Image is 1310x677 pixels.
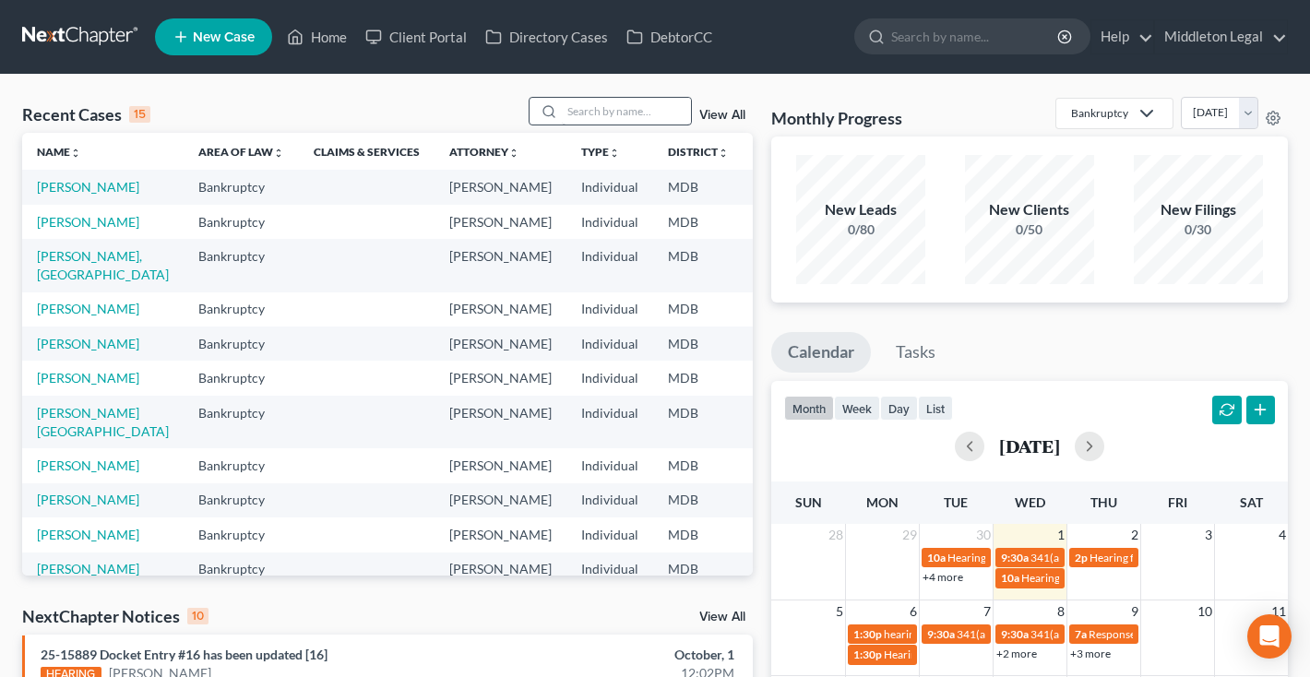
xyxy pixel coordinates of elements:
[653,205,744,239] td: MDB
[435,552,566,587] td: [PERSON_NAME]
[1090,494,1117,510] span: Thu
[653,361,744,395] td: MDB
[796,199,925,220] div: New Leads
[1001,627,1029,641] span: 9:30a
[1001,551,1029,564] span: 9:30a
[744,205,836,239] td: 13
[566,552,653,587] td: Individual
[1168,494,1187,510] span: Fri
[653,448,744,482] td: MDB
[70,148,81,159] i: unfold_more
[37,301,139,316] a: [PERSON_NAME]
[435,517,566,552] td: [PERSON_NAME]
[609,148,620,159] i: unfold_more
[566,205,653,239] td: Individual
[944,494,968,510] span: Tue
[653,170,744,204] td: MDB
[827,524,845,546] span: 28
[566,448,653,482] td: Individual
[834,600,845,623] span: 5
[957,627,1135,641] span: 341(a) meeting for [PERSON_NAME]
[508,148,519,159] i: unfold_more
[22,103,150,125] div: Recent Cases
[927,627,955,641] span: 9:30a
[1075,551,1088,564] span: 2p
[900,524,919,546] span: 29
[566,292,653,327] td: Individual
[1277,524,1288,546] span: 4
[744,448,836,482] td: 13
[918,396,953,421] button: list
[853,627,882,641] span: 1:30p
[566,483,653,517] td: Individual
[37,405,169,439] a: [PERSON_NAME][GEOGRAPHIC_DATA]
[566,170,653,204] td: Individual
[435,292,566,327] td: [PERSON_NAME]
[41,647,327,662] a: 25-15889 Docket Entry #16 has been updated [16]
[566,517,653,552] td: Individual
[184,170,299,204] td: Bankruptcy
[653,327,744,361] td: MDB
[653,292,744,327] td: MDB
[744,239,836,291] td: 7
[1240,494,1263,510] span: Sat
[908,600,919,623] span: 6
[771,332,871,373] a: Calendar
[699,109,745,122] a: View All
[880,396,918,421] button: day
[22,605,208,627] div: NextChapter Notices
[1091,20,1153,53] a: Help
[879,332,952,373] a: Tasks
[1089,627,1198,641] span: Response to MFR DUE
[435,396,566,448] td: [PERSON_NAME]
[1055,524,1066,546] span: 1
[1015,494,1045,510] span: Wed
[581,145,620,159] a: Typeunfold_more
[273,148,284,159] i: unfold_more
[37,248,169,282] a: [PERSON_NAME], [GEOGRAPHIC_DATA]
[184,327,299,361] td: Bankruptcy
[1090,551,1233,564] span: Hearing for [PERSON_NAME]
[1030,627,1209,641] span: 341(a) meeting for [PERSON_NAME]
[516,646,734,664] div: October, 1
[653,239,744,291] td: MDB
[974,524,993,546] span: 30
[37,457,139,473] a: [PERSON_NAME]
[184,483,299,517] td: Bankruptcy
[449,145,519,159] a: Attorneyunfold_more
[184,448,299,482] td: Bankruptcy
[653,483,744,517] td: MDB
[744,396,836,448] td: 7
[566,239,653,291] td: Individual
[1001,571,1019,585] span: 10a
[435,170,566,204] td: [PERSON_NAME]
[198,145,284,159] a: Area of Lawunfold_more
[923,570,963,584] a: +4 more
[834,396,880,421] button: week
[982,600,993,623] span: 7
[699,611,745,624] a: View All
[566,327,653,361] td: Individual
[744,327,836,361] td: 13
[476,20,617,53] a: Directory Cases
[884,647,1028,661] span: Hearing for [PERSON_NAME]
[1071,105,1128,121] div: Bankruptcy
[1196,600,1214,623] span: 10
[187,608,208,624] div: 10
[891,19,1060,53] input: Search by name...
[1030,551,1209,564] span: 341(a) meeting for [PERSON_NAME]
[184,552,299,587] td: Bankruptcy
[184,292,299,327] td: Bankruptcy
[744,552,836,587] td: 13
[37,179,139,195] a: [PERSON_NAME]
[718,148,729,159] i: unfold_more
[566,361,653,395] td: Individual
[744,361,836,395] td: 7
[947,551,1091,564] span: Hearing for [PERSON_NAME]
[37,370,139,386] a: [PERSON_NAME]
[193,30,255,44] span: New Case
[999,436,1060,456] h2: [DATE]
[184,517,299,552] td: Bankruptcy
[278,20,356,53] a: Home
[37,336,139,351] a: [PERSON_NAME]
